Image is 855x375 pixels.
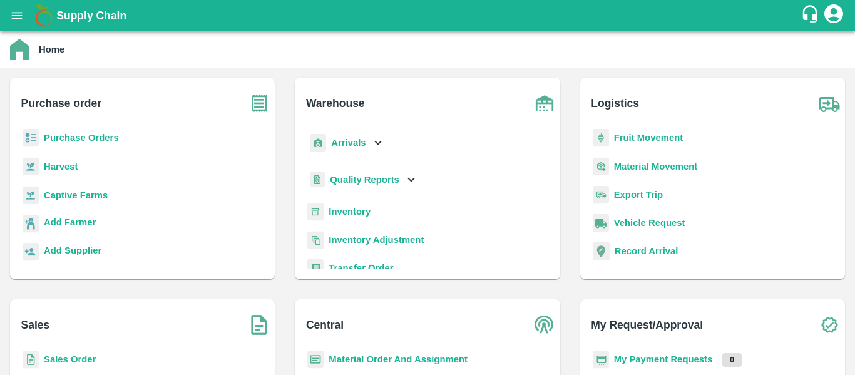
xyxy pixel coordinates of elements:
img: warehouse [529,88,560,119]
button: open drawer [3,1,31,30]
b: Purchase order [21,95,101,112]
img: centralMaterial [307,351,324,369]
a: Export Trip [614,190,663,200]
a: Record Arrival [615,246,678,256]
img: home [10,39,29,60]
a: Captive Farms [44,190,108,200]
a: Material Order And Assignment [329,354,468,364]
img: material [593,157,609,176]
img: soSales [243,309,275,341]
img: whInventory [307,203,324,221]
a: Add Farmer [44,215,96,232]
b: Home [39,44,64,54]
img: whArrival [310,134,326,152]
a: Inventory Adjustment [329,235,424,245]
img: farmer [23,215,39,233]
a: Sales Order [44,354,96,364]
img: delivery [593,186,609,204]
a: Transfer Order [329,263,393,273]
a: Purchase Orders [44,133,119,143]
a: Inventory [329,207,371,217]
b: Arrivals [331,138,366,148]
a: Add Supplier [44,244,101,260]
img: supplier [23,243,39,261]
b: Logistics [591,95,639,112]
img: sales [23,351,39,369]
img: truck [814,88,845,119]
b: Supply Chain [56,9,126,22]
img: payment [593,351,609,369]
div: customer-support [801,4,822,27]
img: fruit [593,129,609,147]
img: reciept [23,129,39,147]
img: purchase [243,88,275,119]
b: Add Farmer [44,217,96,227]
a: My Payment Requests [614,354,713,364]
b: Quality Reports [330,175,399,185]
img: qualityReport [310,172,325,188]
img: vehicle [593,214,609,232]
a: Supply Chain [56,7,801,24]
img: recordArrival [593,242,610,260]
img: harvest [23,186,39,205]
b: Warehouse [306,95,365,112]
img: harvest [23,157,39,176]
p: 0 [722,353,742,367]
a: Fruit Movement [614,133,683,143]
img: logo [31,3,56,28]
a: Material Movement [614,162,698,172]
div: account of current user [822,3,845,29]
b: Sales [21,316,50,334]
img: inventory [307,231,324,249]
b: My Request/Approval [591,316,703,334]
a: Harvest [44,162,78,172]
b: Add Supplier [44,245,101,255]
div: Quality Reports [307,167,418,193]
div: Arrivals [307,129,385,157]
img: central [529,309,560,341]
b: Central [306,316,344,334]
img: whTransfer [307,259,324,277]
img: check [814,309,845,341]
a: Vehicle Request [614,218,685,228]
